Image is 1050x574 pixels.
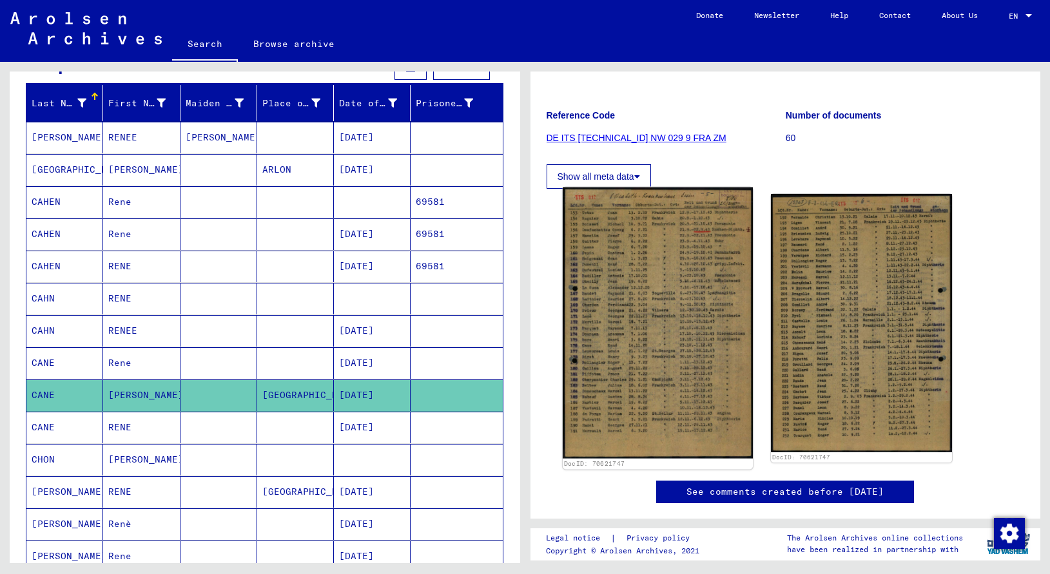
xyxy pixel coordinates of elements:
[103,476,180,508] mat-cell: RENE
[772,454,830,461] a: DocID: 70621747
[771,194,952,452] img: 002.jpg
[103,154,180,186] mat-cell: [PERSON_NAME]
[103,379,180,411] mat-cell: [PERSON_NAME]
[103,85,180,121] mat-header-cell: First Name
[686,485,884,499] a: See comments created before [DATE]
[26,508,103,540] mat-cell: [PERSON_NAME]
[334,315,411,347] mat-cell: [DATE]
[26,444,103,475] mat-cell: CHON
[26,541,103,572] mat-cell: [PERSON_NAME]
[984,528,1033,560] img: yv_logo.png
[103,122,180,153] mat-cell: RENEE
[411,85,502,121] mat-header-cell: Prisoner #
[334,508,411,540] mat-cell: [DATE]
[103,315,180,347] mat-cell: RENEE
[207,62,282,73] span: records found
[262,93,336,113] div: Place of Birth
[26,347,103,379] mat-cell: CANE
[108,97,166,110] div: First Name
[563,460,625,468] a: DocID: 70621747
[26,122,103,153] mat-cell: [PERSON_NAME]
[334,347,411,379] mat-cell: [DATE]
[416,93,489,113] div: Prisoner #
[103,541,180,572] mat-cell: Rene
[26,283,103,314] mat-cell: CAHN
[334,122,411,153] mat-cell: [DATE]
[334,412,411,443] mat-cell: [DATE]
[444,62,479,73] span: Filter
[334,85,411,121] mat-header-cell: Date of Birth
[262,97,320,110] div: Place of Birth
[186,93,260,113] div: Maiden Name
[103,186,180,218] mat-cell: Rene
[416,97,473,110] div: Prisoner #
[411,251,502,282] mat-cell: 69581
[257,154,334,186] mat-cell: ARLON
[616,531,705,545] a: Privacy policy
[334,541,411,572] mat-cell: [DATE]
[547,110,616,120] b: Reference Code
[994,518,1025,549] img: Change consent
[334,154,411,186] mat-cell: [DATE]
[787,532,963,544] p: The Arolsen Archives online collections
[103,283,180,314] mat-cell: RENE
[26,85,103,121] mat-header-cell: Last Name
[546,531,705,545] div: |
[26,218,103,250] mat-cell: CAHEN
[103,508,180,540] mat-cell: Renè
[339,97,397,110] div: Date of Birth
[180,122,257,153] mat-cell: [PERSON_NAME]
[547,133,726,143] a: DE ITS [TECHNICAL_ID] NW 029 9 FRA ZM
[334,251,411,282] mat-cell: [DATE]
[108,93,182,113] div: First Name
[334,379,411,411] mat-cell: [DATE]
[547,164,651,189] button: Show all meta data
[26,476,103,508] mat-cell: [PERSON_NAME]
[411,218,502,250] mat-cell: 69581
[546,545,705,557] p: Copyright © Arolsen Archives, 2021
[257,85,334,121] mat-header-cell: Place of Birth
[339,93,413,113] div: Date of Birth
[1009,12,1023,21] span: EN
[172,28,238,62] a: Search
[411,186,502,218] mat-cell: 69581
[334,476,411,508] mat-cell: [DATE]
[562,187,752,459] img: 001.jpg
[186,97,244,110] div: Maiden Name
[195,62,207,73] span: 78
[546,531,610,545] a: Legal notice
[180,85,257,121] mat-header-cell: Maiden Name
[26,154,103,186] mat-cell: [GEOGRAPHIC_DATA]
[103,412,180,443] mat-cell: RENE
[26,186,103,218] mat-cell: CAHEN
[257,379,334,411] mat-cell: [GEOGRAPHIC_DATA]
[26,412,103,443] mat-cell: CANE
[103,444,180,475] mat-cell: [PERSON_NAME]
[238,28,350,59] a: Browse archive
[787,544,963,555] p: have been realized in partnership with
[32,93,102,113] div: Last Name
[26,251,103,282] mat-cell: CAHEN
[26,379,103,411] mat-cell: CANE
[10,12,162,44] img: Arolsen_neg.svg
[786,131,1024,145] p: 60
[786,110,882,120] b: Number of documents
[103,218,180,250] mat-cell: Rene
[257,476,334,508] mat-cell: [GEOGRAPHIC_DATA]
[26,315,103,347] mat-cell: CAHN
[334,218,411,250] mat-cell: [DATE]
[32,97,86,110] div: Last Name
[103,251,180,282] mat-cell: RENE
[103,347,180,379] mat-cell: Rene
